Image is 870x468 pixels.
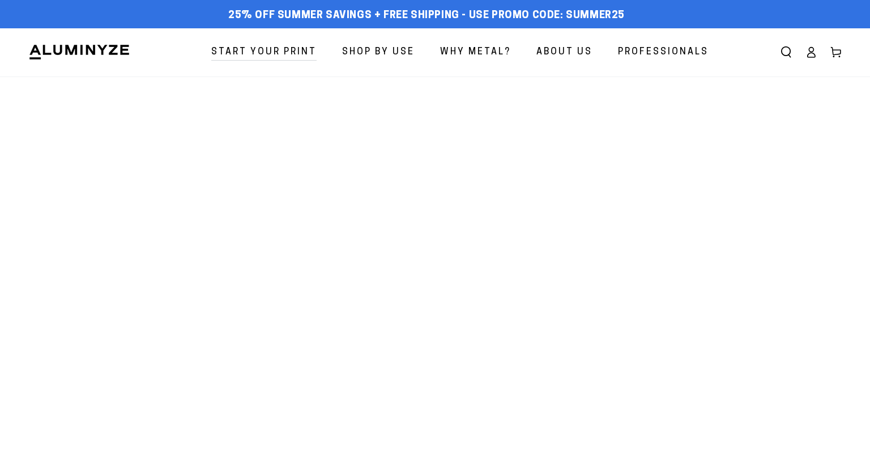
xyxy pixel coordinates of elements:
summary: Search our site [774,40,799,65]
img: Aluminyze [28,44,130,61]
a: Shop By Use [334,37,423,67]
a: Why Metal? [432,37,519,67]
span: About Us [536,44,592,61]
a: About Us [528,37,601,67]
a: Professionals [609,37,717,67]
span: 25% off Summer Savings + Free Shipping - Use Promo Code: SUMMER25 [228,10,625,22]
a: Start Your Print [203,37,325,67]
span: Shop By Use [342,44,415,61]
span: Start Your Print [211,44,317,61]
span: Professionals [618,44,709,61]
span: Why Metal? [440,44,511,61]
